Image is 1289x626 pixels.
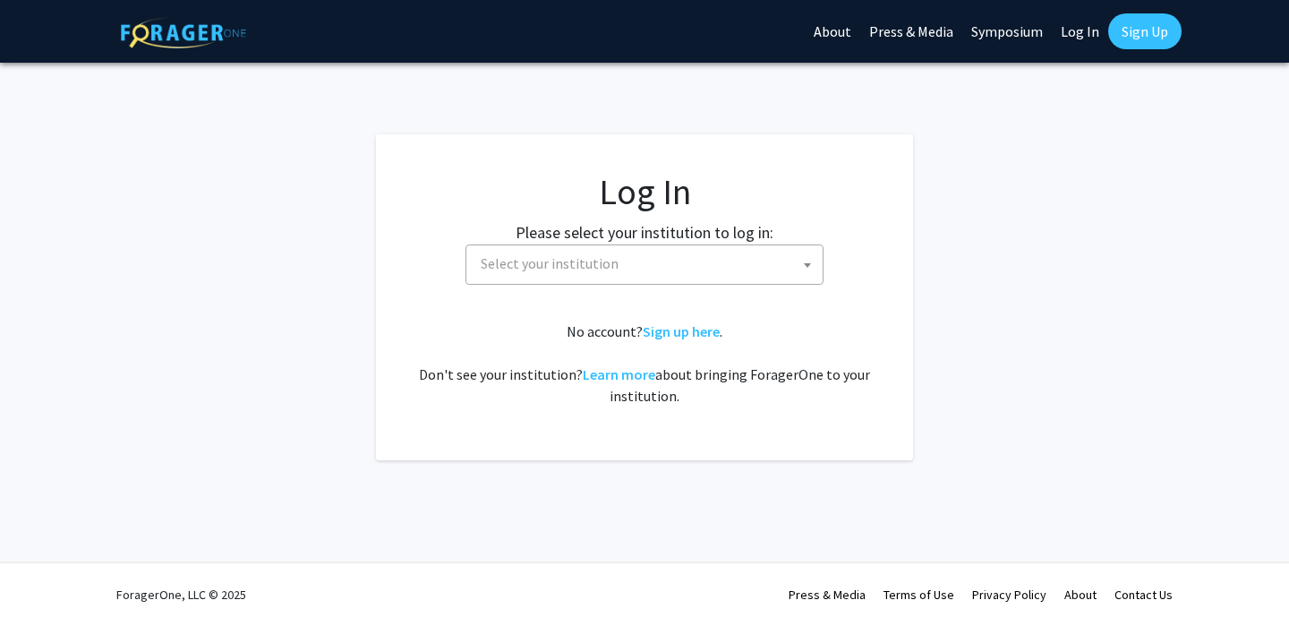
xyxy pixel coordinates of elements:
a: Press & Media [789,587,866,603]
h1: Log In [412,170,877,213]
div: No account? . Don't see your institution? about bringing ForagerOne to your institution. [412,321,877,407]
img: ForagerOne Logo [121,17,246,48]
label: Please select your institution to log in: [516,220,773,244]
a: Learn more about bringing ForagerOne to your institution [583,365,655,383]
a: Privacy Policy [972,587,1046,603]
div: ForagerOne, LLC © 2025 [116,563,246,626]
span: Select your institution [474,245,823,282]
span: Select your institution [481,254,619,272]
a: Sign up here [643,322,720,340]
a: Contact Us [1114,587,1173,603]
span: Select your institution [465,244,824,285]
a: Sign Up [1108,13,1182,49]
a: About [1064,587,1097,603]
a: Terms of Use [884,587,954,603]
